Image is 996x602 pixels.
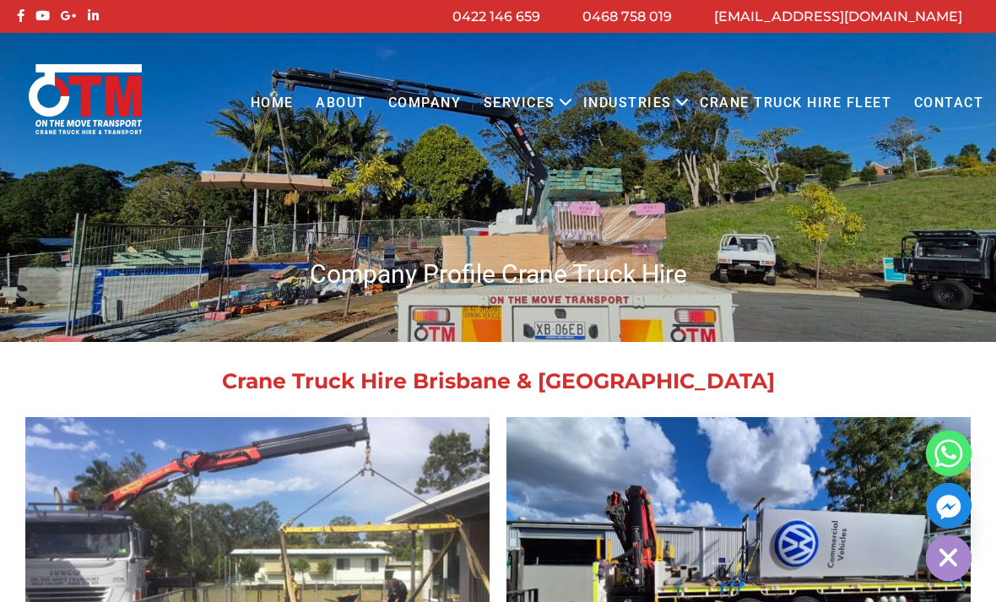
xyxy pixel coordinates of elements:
[473,79,566,126] a: Services
[25,371,971,392] div: Crane Truck Hire Brisbane & [GEOGRAPHIC_DATA]
[305,79,377,126] a: About
[452,8,540,24] a: 0422 146 659
[377,79,473,126] a: COMPANY
[572,79,683,126] a: Industries
[13,258,983,290] h1: Company Profile Crane Truck Hire
[689,79,902,126] a: Crane Truck Hire Fleet
[926,431,972,476] a: Whatsapp
[582,8,672,24] a: 0468 758 019
[239,79,304,126] a: Home
[902,79,994,126] a: Contact
[926,483,972,529] a: Facebook_Messenger
[25,62,145,136] img: Otmtransport
[714,8,962,24] a: [EMAIL_ADDRESS][DOMAIN_NAME]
